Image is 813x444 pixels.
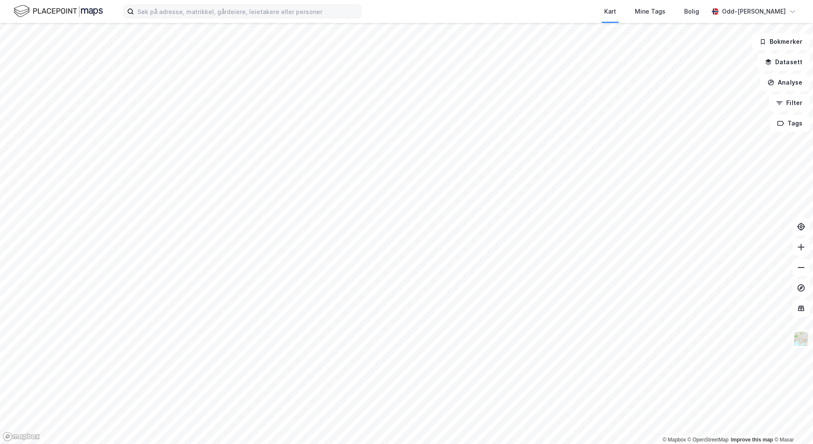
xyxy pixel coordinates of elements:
[3,432,40,441] a: Mapbox homepage
[635,6,665,17] div: Mine Tags
[134,5,361,18] input: Søk på adresse, matrikkel, gårdeiere, leietakere eller personer
[770,115,810,132] button: Tags
[684,6,699,17] div: Bolig
[688,437,729,443] a: OpenStreetMap
[14,4,103,19] img: logo.f888ab2527a4732fd821a326f86c7f29.svg
[770,403,813,444] div: Kontrollprogram for chat
[662,437,686,443] a: Mapbox
[758,54,810,71] button: Datasett
[793,331,809,347] img: Z
[752,33,810,50] button: Bokmerker
[731,437,773,443] a: Improve this map
[760,74,810,91] button: Analyse
[604,6,616,17] div: Kart
[769,94,810,111] button: Filter
[770,403,813,444] iframe: Chat Widget
[722,6,786,17] div: Odd-[PERSON_NAME]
